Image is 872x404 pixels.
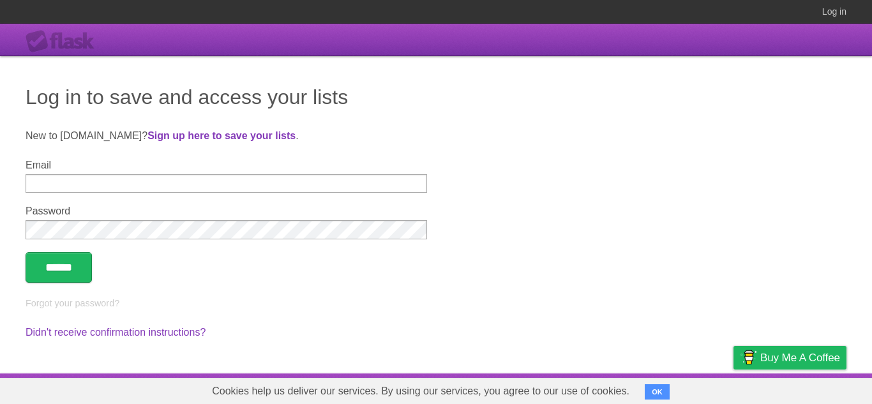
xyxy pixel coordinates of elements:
[26,128,846,144] p: New to [DOMAIN_NAME]? .
[199,378,642,404] span: Cookies help us deliver our services. By using our services, you agree to our use of cookies.
[645,384,670,400] button: OK
[766,377,846,401] a: Suggest a feature
[26,82,846,112] h1: Log in to save and access your lists
[606,377,658,401] a: Developers
[717,377,750,401] a: Privacy
[26,160,427,171] label: Email
[564,377,590,401] a: About
[760,347,840,369] span: Buy me a coffee
[26,298,119,308] a: Forgot your password?
[733,346,846,370] a: Buy me a coffee
[26,30,102,53] div: Flask
[673,377,702,401] a: Terms
[26,327,206,338] a: Didn't receive confirmation instructions?
[740,347,757,368] img: Buy me a coffee
[147,130,296,141] a: Sign up here to save your lists
[26,206,427,217] label: Password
